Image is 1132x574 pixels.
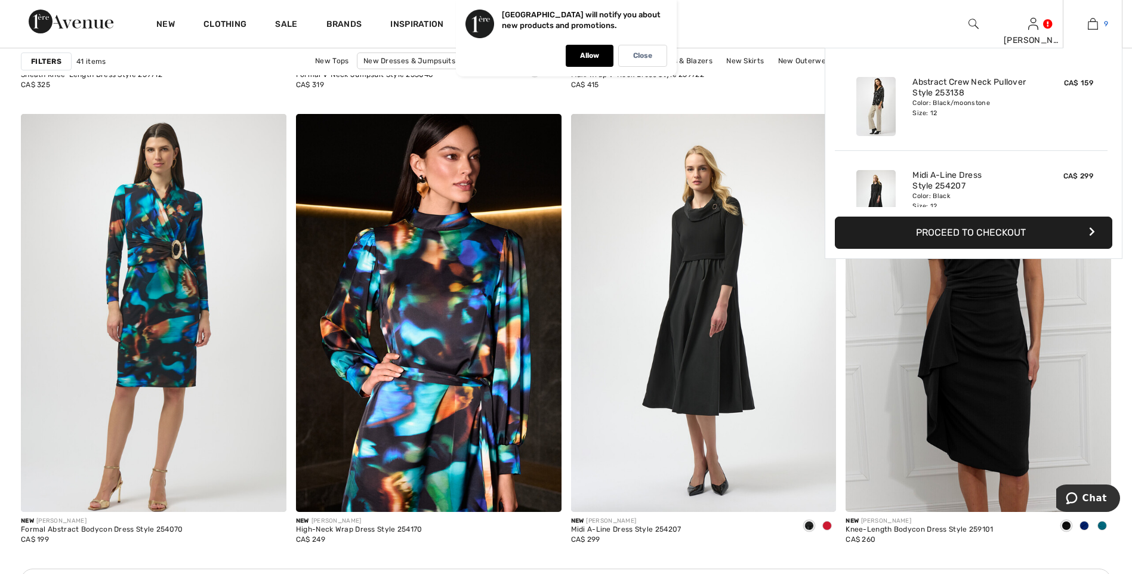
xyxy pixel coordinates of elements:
img: 1ère Avenue [29,10,113,33]
div: High-Neck Wrap Dress Style 254170 [296,526,422,534]
span: CA$ 299 [1063,172,1093,180]
div: Formal V-Neck Jumpsuit Style 253046 [296,71,433,79]
div: Color: Black/moonstone Size: 12 [912,98,1030,118]
span: New [296,517,309,524]
a: Clothing [203,19,246,32]
span: CA$ 325 [21,81,50,89]
img: Midi A-Line Dress Style 254207. Deep cherry [571,114,837,512]
div: Deep cherry [818,517,836,536]
div: [PERSON_NAME] [296,517,422,526]
img: Abstract Crew Neck Pullover Style 253138 [856,77,896,136]
div: [PERSON_NAME] [846,517,993,526]
span: 41 items [76,56,106,67]
span: CA$ 415 [571,81,599,89]
span: CA$ 299 [571,535,600,544]
span: CA$ 249 [296,535,325,544]
img: High-Neck Wrap Dress Style 254170. Black/Multi [296,114,562,512]
img: My Bag [1088,17,1098,31]
span: Inspiration [390,19,443,32]
p: [GEOGRAPHIC_DATA] will notify you about new products and promotions. [502,10,661,30]
span: CA$ 199 [21,535,49,544]
span: New [846,517,859,524]
div: Royal [1075,517,1093,536]
span: CA$ 260 [846,535,875,544]
div: Black [800,517,818,536]
div: Formal Abstract Bodycon Dress Style 254070 [21,526,183,534]
div: Midi A-Line Dress Style 254207 [571,526,681,534]
a: New Skirts [720,53,770,69]
div: [PERSON_NAME] [21,517,183,526]
strong: Filters [31,56,61,67]
span: New [21,517,34,524]
div: Knee-Length Bodycon Dress Style 259101 [846,526,993,534]
div: Black [1057,517,1075,536]
a: New Outerwear [772,53,840,69]
a: New Dresses & Jumpsuits [357,53,462,69]
a: New Tops [309,53,354,69]
div: Color: Black Size: 12 [912,192,1030,211]
div: [PERSON_NAME] [1004,34,1062,47]
span: CA$ 159 [1064,79,1093,87]
div: Sheath Knee-Length Dress Style 259712 [21,71,162,79]
a: Midi A-Line Dress Style 254207 [912,170,1030,192]
span: 9 [1104,18,1108,29]
img: Formal Abstract Bodycon Dress Style 254070. Black/Multi [21,114,286,512]
div: [PERSON_NAME] [571,517,681,526]
img: Midi A-Line Dress Style 254207 [856,170,896,229]
a: Brands [326,19,362,32]
a: Sale [275,19,297,32]
a: Sign In [1028,18,1038,29]
iframe: Opens a widget where you can chat to one of our agents [1056,484,1120,514]
p: Close [633,51,652,60]
p: Allow [580,51,599,60]
button: Proceed to Checkout [835,217,1112,249]
span: CA$ 319 [296,81,324,89]
span: New [571,517,584,524]
a: New [156,19,175,32]
a: Abstract Crew Neck Pullover Style 253138 [912,77,1030,98]
div: Teal [1093,517,1111,536]
img: search the website [968,17,979,31]
img: Knee-Length Bodycon Dress Style 259101. Black [846,114,1111,512]
img: My Info [1028,17,1038,31]
a: 9 [1063,17,1122,31]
